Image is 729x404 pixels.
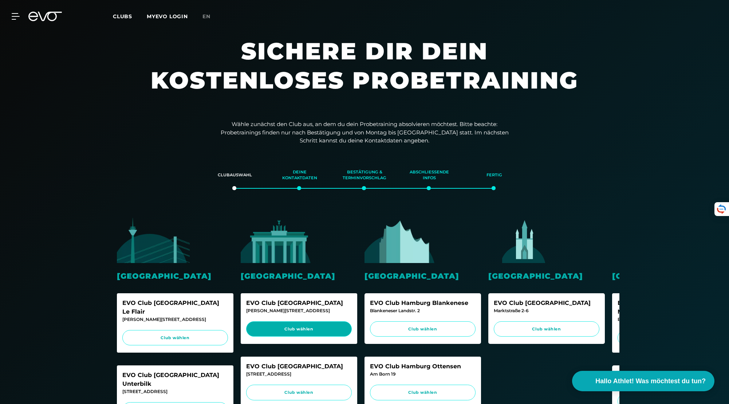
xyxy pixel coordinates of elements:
img: evofitness [488,217,561,263]
div: Fertig [471,165,517,185]
img: evofitness [117,217,190,263]
span: Club wählen [253,326,345,332]
p: Wähle zunächst den Club aus, an dem du dein Probetraining absolvieren möchtest. Bitte beachte: Pr... [219,120,510,145]
div: Deine Kontaktdaten [276,165,323,185]
span: Hallo Athlet! Was möchtest du tun? [595,376,706,386]
span: Club wählen [501,326,592,332]
div: Bestätigung & Terminvorschlag [341,165,388,185]
div: [GEOGRAPHIC_DATA] [241,270,357,282]
a: Club wählen [370,385,476,400]
a: Club wählen [494,321,599,337]
div: EVO Club [GEOGRAPHIC_DATA] Unterbilk [122,371,228,388]
div: [PERSON_NAME][STREET_ADDRESS] [122,316,228,323]
div: Clubauswahl [212,165,258,185]
div: Abschließende Infos [406,165,453,185]
a: en [202,12,219,21]
span: Club wählen [129,335,221,341]
div: EVO Club Hamburg Ottensen [370,362,476,371]
div: [GEOGRAPHIC_DATA] [612,270,729,282]
div: [STREET_ADDRESS] [122,388,228,395]
div: EVO Club [GEOGRAPHIC_DATA] Le Flair [122,299,228,316]
h1: Sichere dir dein kostenloses Probetraining [146,36,583,109]
div: EVO Club [GEOGRAPHIC_DATA] [246,362,352,371]
a: Club wählen [246,385,352,400]
a: Club wählen [246,321,352,337]
div: [PERSON_NAME][STREET_ADDRESS] [246,307,352,314]
div: [GEOGRAPHIC_DATA] [488,270,605,282]
div: [GEOGRAPHIC_DATA] [364,270,481,282]
span: Clubs [113,13,132,20]
div: Blankeneser Landstr. 2 [370,307,476,314]
div: EVO Club [GEOGRAPHIC_DATA] [494,299,599,307]
img: evofitness [364,217,437,263]
button: Hallo Athlet! Was möchtest du tun? [572,371,714,391]
a: Club wählen [122,330,228,346]
div: Am Born 19 [370,371,476,377]
div: [GEOGRAPHIC_DATA] [117,270,233,282]
div: EVO Club [GEOGRAPHIC_DATA] Maxvorstadt [618,299,723,316]
span: Club wählen [253,389,345,396]
a: Club wählen [370,321,476,337]
span: Club wählen [377,326,469,332]
a: MYEVO LOGIN [147,13,188,20]
a: Clubs [113,13,147,20]
div: [STREET_ADDRESS] [246,371,352,377]
div: EVO Club [GEOGRAPHIC_DATA] [246,299,352,307]
span: Club wählen [377,389,469,396]
div: Briennerstr. 55 [618,316,723,323]
img: evofitness [241,217,314,263]
div: EVO Club Hamburg Blankenese [370,299,476,307]
div: Marktstraße 2-6 [494,307,599,314]
span: en [202,13,210,20]
img: evofitness [612,217,685,263]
